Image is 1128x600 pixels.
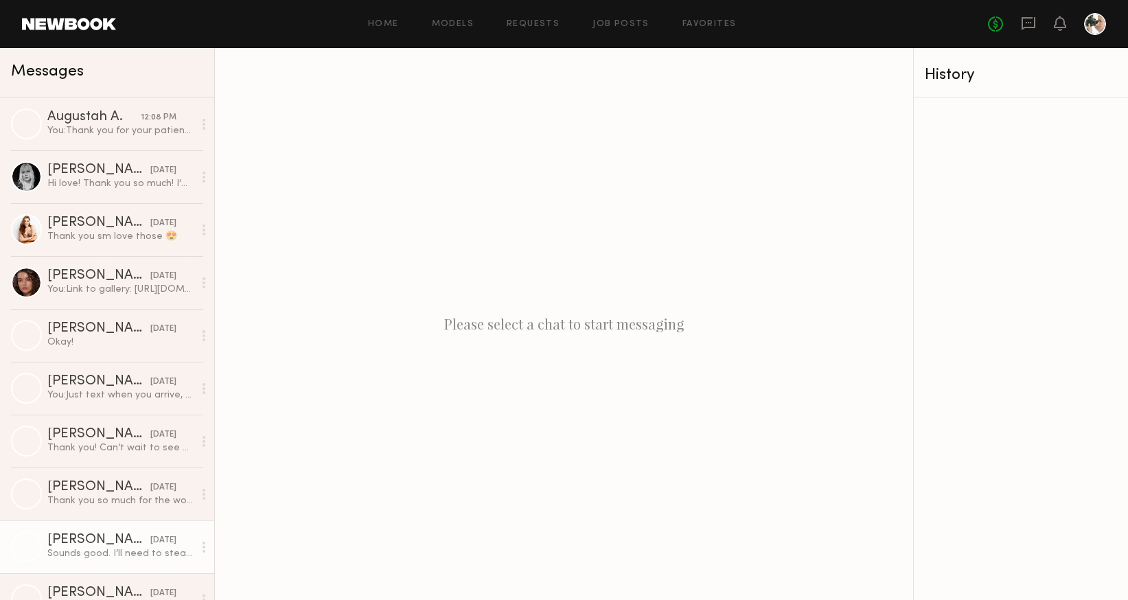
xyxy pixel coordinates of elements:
[47,547,194,560] div: Sounds good. I’ll need to steam some clothes super quick upon arrival so wanted to see if they ha...
[592,20,649,29] a: Job Posts
[47,441,194,454] div: Thank you! Can’t wait to see everything :) Instagram @rebeccahanobik
[47,177,194,190] div: Hi love! Thank you so much! I’m obsessed with this pics 😍
[47,163,150,177] div: [PERSON_NAME]
[215,48,913,600] div: Please select a chat to start messaging
[47,494,194,507] div: Thank you so much for the wonderful shoot!
[47,533,150,547] div: [PERSON_NAME]
[150,481,176,494] div: [DATE]
[150,217,176,230] div: [DATE]
[47,336,194,349] div: Okay!
[47,375,150,389] div: [PERSON_NAME]
[150,534,176,547] div: [DATE]
[925,67,1117,83] div: History
[150,323,176,336] div: [DATE]
[150,270,176,283] div: [DATE]
[150,428,176,441] div: [DATE]
[47,230,194,243] div: Thank you sm love those 😍
[47,124,194,137] div: You: Thank you for your patience, I had an unexpected death in the family and just got to editing...
[141,111,176,124] div: 12:08 PM
[11,64,84,80] span: Messages
[47,428,150,441] div: [PERSON_NAME]
[47,322,150,336] div: [PERSON_NAME]
[150,164,176,177] div: [DATE]
[682,20,737,29] a: Favorites
[47,111,141,124] div: Augustah A.
[47,389,194,402] div: You: Just text when you arrive, we're in room 409. cell: [PHONE_NUMBER] if you need me to come gr...
[507,20,560,29] a: Requests
[150,587,176,600] div: [DATE]
[47,481,150,494] div: [PERSON_NAME]
[368,20,399,29] a: Home
[47,283,194,296] div: You: Link to gallery: [URL][DOMAIN_NAME]
[47,216,150,230] div: [PERSON_NAME]
[47,586,150,600] div: [PERSON_NAME]
[150,376,176,389] div: [DATE]
[432,20,474,29] a: Models
[47,269,150,283] div: [PERSON_NAME]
